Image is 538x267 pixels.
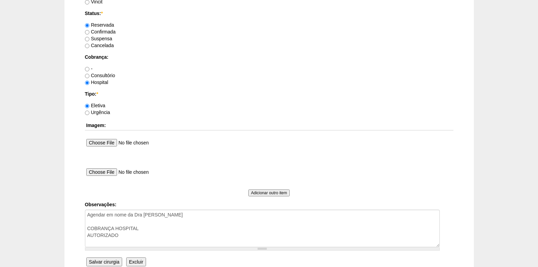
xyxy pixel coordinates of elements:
input: Eletiva [85,104,89,108]
label: Eletiva [85,103,105,108]
input: Confirmada [85,30,89,34]
label: Confirmada [85,29,116,34]
label: Hospital [85,80,108,85]
input: Consultório [85,74,89,78]
input: Cancelada [85,44,89,48]
th: Imagem: [85,121,453,130]
label: - [85,66,93,71]
input: Excluir [126,257,146,266]
label: Tipo: [85,90,453,97]
input: Suspensa [85,37,89,41]
input: - [85,67,89,71]
label: Consultório [85,73,115,78]
input: Salvar cirurgia [86,257,122,266]
label: Urgência [85,110,110,115]
input: Urgência [85,111,89,115]
label: Cobrança: [85,54,453,60]
label: Suspensa [85,36,112,41]
span: Este campo é obrigatório. [101,11,103,16]
span: Este campo é obrigatório. [96,91,98,97]
input: Adicionar outro item [248,189,290,196]
input: Hospital [85,81,89,85]
label: Reservada [85,22,114,28]
textarea: Agendar em nome da Dra [PERSON_NAME] [85,210,440,247]
input: Reservada [85,23,89,28]
label: Cancelada [85,43,114,48]
label: Observações: [85,201,453,208]
label: Status: [85,10,453,17]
